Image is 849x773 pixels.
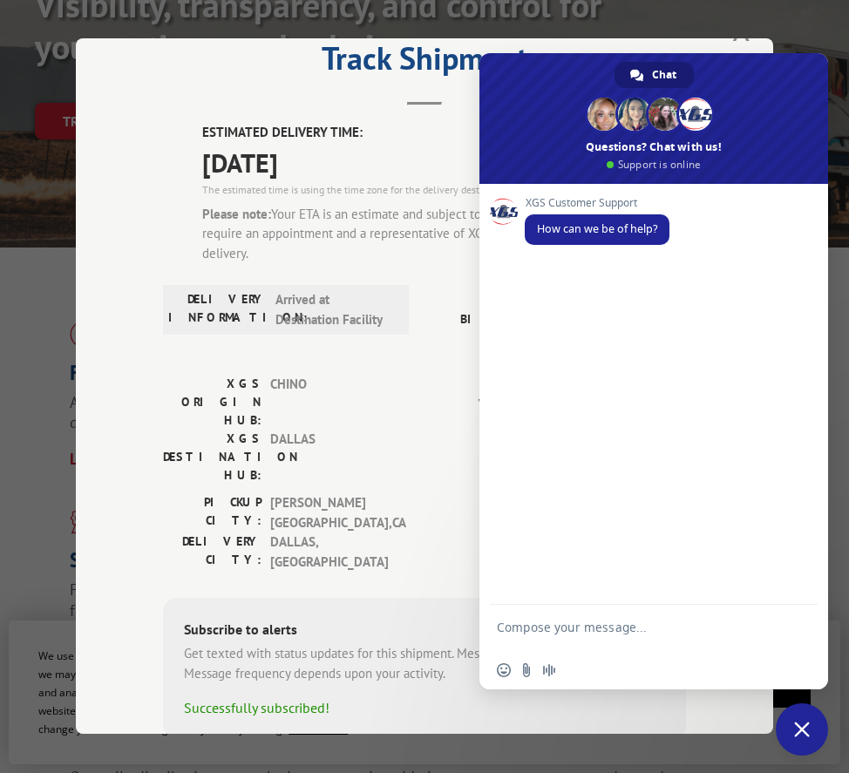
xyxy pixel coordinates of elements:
span: DALLAS , [GEOGRAPHIC_DATA] [270,532,388,572]
div: Get texted with status updates for this shipment. Message and data rates may apply. Message frequ... [184,644,665,683]
label: PICKUP CITY: [163,493,261,532]
label: ESTIMATED DELIVERY TIME: [202,123,686,143]
div: Subscribe to alerts [184,619,665,644]
label: XGS ORIGIN HUB: [163,375,261,430]
span: DALLAS [270,430,388,485]
label: DELIVERY CITY: [163,532,261,572]
span: CHINO [270,375,388,430]
h2: Track Shipment [163,46,686,79]
div: Successfully subscribed! [184,697,665,718]
span: [DATE] [202,143,686,182]
div: Close chat [776,703,828,756]
div: The estimated time is using the time zone for the delivery destination. [202,182,686,198]
span: Send a file [520,663,533,677]
label: BILL DATE: [424,310,562,330]
label: BILL OF LADING: [424,329,562,366]
textarea: Compose your message... [497,620,772,651]
span: Arrived at Destination Facility [275,290,393,329]
label: DELIVERY INFORMATION: [168,290,267,329]
label: PROBILL: [424,290,562,310]
label: XGS DESTINATION HUB: [163,430,261,485]
div: Your ETA is an estimate and subject to change. Residential deliveries require an appointment and ... [202,205,686,264]
span: Chat [652,62,676,88]
div: Chat [615,62,694,88]
span: XGS Customer Support [525,197,669,209]
span: Audio message [542,663,556,677]
label: PIECES: [424,375,562,395]
span: [PERSON_NAME][GEOGRAPHIC_DATA] , CA [270,493,388,532]
span: Insert an emoji [497,663,511,677]
label: WEIGHT: [424,395,562,415]
span: How can we be of help? [537,221,657,236]
strong: Please note: [202,206,271,222]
